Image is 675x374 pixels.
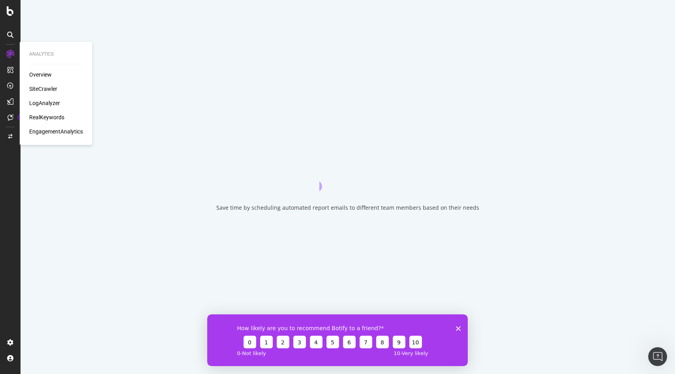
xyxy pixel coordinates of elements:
a: Overview [29,71,52,79]
a: SiteCrawler [29,85,57,93]
a: LogAnalyzer [29,99,60,107]
div: Save time by scheduling automated report emails to different team members based on their needs [216,204,479,212]
div: animation [319,163,376,191]
div: Analytics [29,51,83,58]
div: Tooltip anchor [17,114,24,121]
a: RealKeywords [29,113,64,121]
iframe: Intercom live chat [648,347,667,366]
a: EngagementAnalytics [29,128,83,135]
iframe: Survey from Botify [207,314,468,366]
